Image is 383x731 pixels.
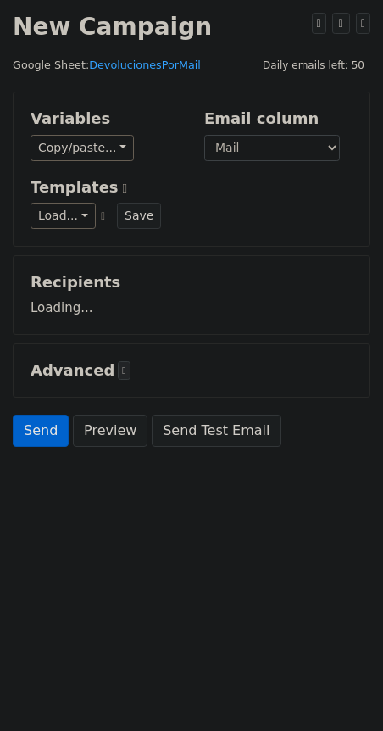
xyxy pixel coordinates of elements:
[13,59,201,71] small: Google Sheet:
[31,109,179,128] h5: Variables
[13,415,69,447] a: Send
[257,56,370,75] span: Daily emails left: 50
[31,135,134,161] a: Copy/paste...
[117,203,161,229] button: Save
[31,178,119,196] a: Templates
[31,273,352,292] h5: Recipients
[13,13,370,42] h2: New Campaign
[31,203,96,229] a: Load...
[31,273,352,317] div: Loading...
[204,109,352,128] h5: Email column
[73,415,147,447] a: Preview
[89,59,201,71] a: DevolucionesPorMail
[152,415,280,447] a: Send Test Email
[31,361,352,380] h5: Advanced
[257,59,370,71] a: Daily emails left: 50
